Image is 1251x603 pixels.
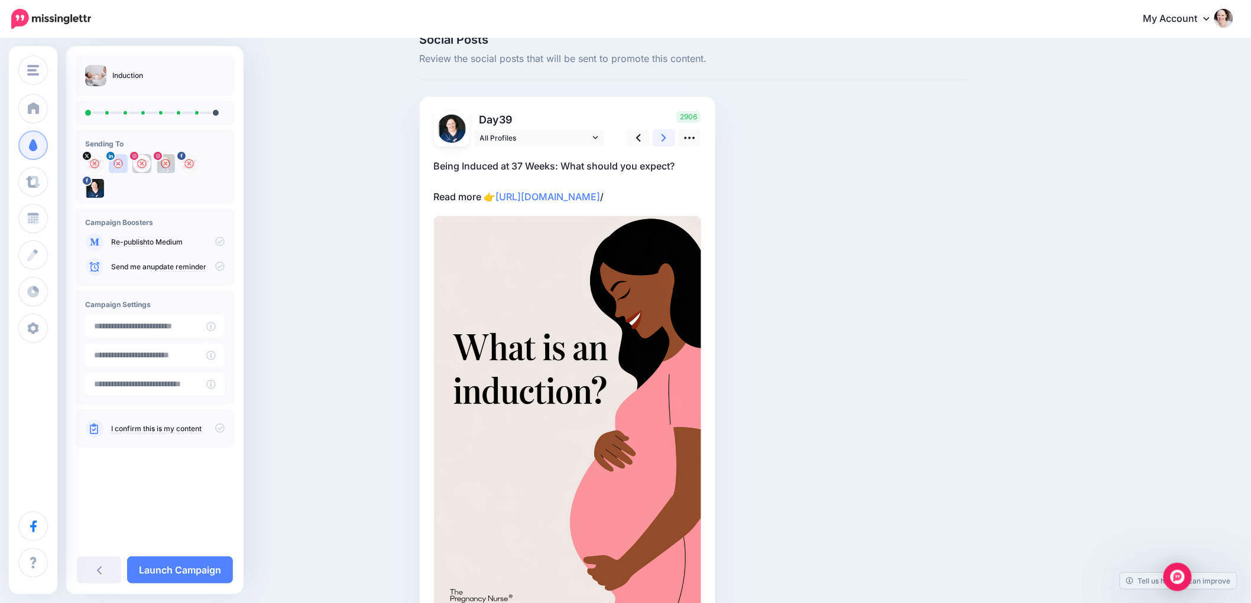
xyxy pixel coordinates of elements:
[474,111,606,128] p: Day
[1120,573,1237,589] a: Tell us how we can improve
[111,262,225,272] p: Send me an
[420,51,968,67] span: Review the social posts that will be sent to promote this content.
[111,237,147,247] a: Re-publish
[112,70,143,82] p: Induction
[27,65,39,76] img: menu.png
[496,191,601,203] a: [URL][DOMAIN_NAME]
[85,179,104,198] img: 293356615_413924647436347_5319703766953307182_n-bsa103635.jpg
[1132,5,1233,34] a: My Account
[151,262,206,272] a: update reminder
[420,34,968,45] span: Social Posts
[85,300,225,309] h4: Campaign Settings
[85,154,104,173] img: Q47ZFdV9-23892.jpg
[474,129,604,146] a: All Profiles
[85,218,225,227] h4: Campaign Boosters
[156,154,175,173] img: 117675426_2401644286800900_3570104518066085037_n-bsa102293.jpg
[437,115,466,143] img: 293356615_413924647436347_5319703766953307182_n-bsa103635.jpg
[676,111,701,123] span: 2906
[1164,563,1192,591] div: Open Intercom Messenger
[480,132,590,144] span: All Profiles
[132,154,151,173] img: 171614132_153822223321940_582953623993691943_n-bsa102292.jpg
[500,113,513,126] span: 39
[109,154,128,173] img: user_default_image.png
[434,158,701,204] p: Being Induced at 37 Weeks: What should you expect? Read more 👉 /
[111,237,225,247] p: to Medium
[11,9,91,29] img: Missinglettr
[180,154,199,173] img: 294267531_452028763599495_8356150534574631664_n-bsa103634.png
[85,139,225,148] h4: Sending To
[85,65,106,86] img: ce87ed45101b189252921fda6057d4c6_thumb.jpg
[111,424,202,433] a: I confirm this is my content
